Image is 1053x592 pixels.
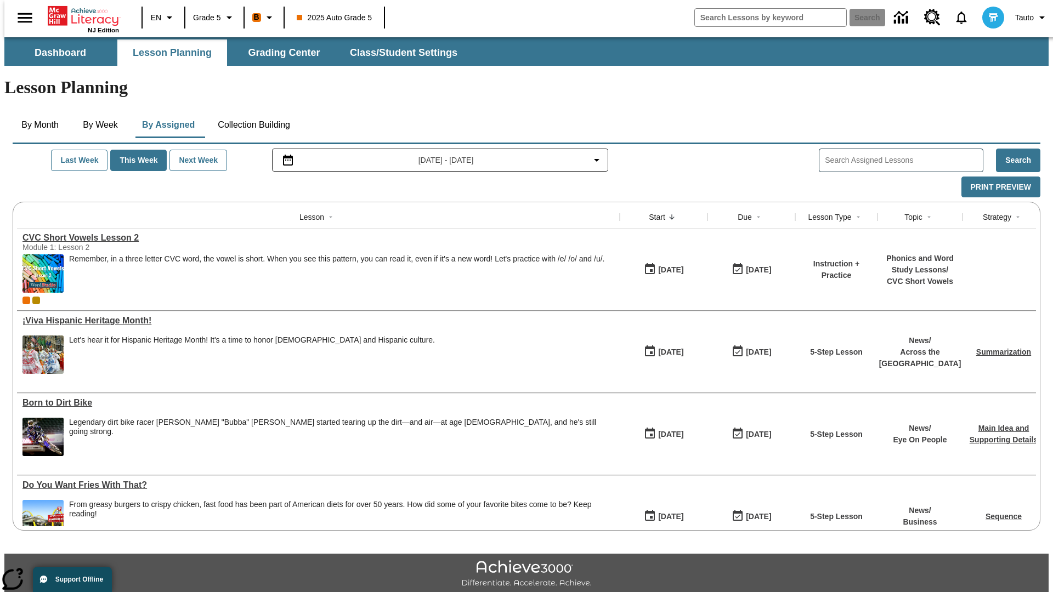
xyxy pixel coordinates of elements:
[248,47,320,59] span: Grading Center
[1015,12,1034,24] span: Tauto
[22,254,64,293] img: CVC Short Vowels Lesson 2.
[665,210,678,224] button: Sort
[350,47,457,59] span: Class/Student Settings
[69,254,604,293] div: Remember, in a three letter CVC word, the vowel is short. When you see this pattern, you can read...
[810,429,863,440] p: 5-Step Lesson
[970,424,1038,444] a: Main Idea and Supporting Details
[640,341,687,362] button: 10/15/25: First time the lesson was available
[883,253,957,276] p: Phonics and Word Study Lessons /
[658,510,683,523] div: [DATE]
[22,500,64,538] img: One of the first McDonald's stores, with the iconic red sign and golden arches.
[22,335,64,374] img: A photograph of Hispanic women participating in a parade celebrating Hispanic culture. The women ...
[229,39,339,66] button: Grading Center
[4,37,1049,66] div: SubNavbar
[649,212,665,223] div: Start
[590,153,603,167] svg: Collapse Date Range Filter
[69,500,614,538] span: From greasy burgers to crispy chicken, fast food has been part of American diets for over 50 year...
[976,348,1031,356] a: Summarization
[51,150,107,171] button: Last Week
[22,398,614,408] div: Born to Dirt Bike
[22,243,187,252] div: Module 1: Lesson 2
[825,152,983,168] input: Search Assigned Lessons
[117,39,227,66] button: Lesson Planning
[5,39,115,66] button: Dashboard
[728,259,775,280] button: 10/16/25: Last day the lesson can be accessed
[640,424,687,445] button: 10/15/25: First time the lesson was available
[918,3,947,32] a: Resource Center, Will open in new tab
[728,506,775,527] button: 10/15/25: Last day the lesson can be accessed
[22,297,30,304] div: Current Class
[69,254,604,264] p: Remember, in a three letter CVC word, the vowel is short. When you see this pattern, you can read...
[640,506,687,527] button: 10/15/25: First time the lesson was available
[1011,8,1053,27] button: Profile/Settings
[852,210,865,224] button: Sort
[146,8,181,27] button: Language: EN, Select a language
[879,335,961,346] p: News /
[13,112,67,138] button: By Month
[418,155,474,166] span: [DATE] - [DATE]
[808,212,851,223] div: Lesson Type
[996,149,1040,172] button: Search
[324,210,337,224] button: Sort
[986,512,1022,521] a: Sequence
[22,233,614,243] a: CVC Short Vowels Lesson 2, Lessons
[801,258,872,281] p: Instruction + Practice
[640,259,687,280] button: 10/16/25: First time the lesson was available
[9,2,41,34] button: Open side menu
[695,9,846,26] input: search field
[1011,210,1024,224] button: Sort
[893,423,947,434] p: News /
[277,153,604,167] button: Select the date range menu item
[88,27,119,33] span: NJ Edition
[297,12,372,24] span: 2025 Auto Grade 5
[73,112,128,138] button: By Week
[48,5,119,27] a: Home
[746,428,771,441] div: [DATE]
[728,424,775,445] button: 10/15/25: Last day the lesson can be accessed
[982,7,1004,29] img: avatar image
[22,480,614,490] a: Do You Want Fries With That?, Lessons
[299,212,324,223] div: Lesson
[193,12,221,24] span: Grade 5
[22,316,614,326] div: ¡Viva Hispanic Heritage Month!
[728,341,775,362] button: 10/15/25: Last day the lesson can be accessed
[4,39,467,66] div: SubNavbar
[69,335,435,345] div: Let's hear it for Hispanic Heritage Month! It's a time to honor [DEMOGRAPHIC_DATA] and Hispanic c...
[32,297,40,304] div: New 2025 class
[69,418,614,456] div: Legendary dirt bike racer James "Bubba" Stewart started tearing up the dirt—and air—at age 4, and...
[893,434,947,446] p: Eye On People
[752,210,765,224] button: Sort
[658,428,683,441] div: [DATE]
[887,3,918,33] a: Data Center
[810,511,863,522] p: 5-Step Lesson
[169,150,227,171] button: Next Week
[69,418,614,436] div: Legendary dirt bike racer [PERSON_NAME] "Bubba" [PERSON_NAME] started tearing up the dirt—and air...
[810,346,863,358] p: 5-Step Lesson
[976,3,1011,32] button: Select a new avatar
[658,263,683,277] div: [DATE]
[883,276,957,287] p: CVC Short Vowels
[151,12,161,24] span: EN
[746,345,771,359] div: [DATE]
[947,3,976,32] a: Notifications
[35,47,86,59] span: Dashboard
[133,47,212,59] span: Lesson Planning
[189,8,240,27] button: Grade: Grade 5, Select a grade
[922,210,936,224] button: Sort
[55,576,103,583] span: Support Offline
[69,335,435,374] div: Let's hear it for Hispanic Heritage Month! It's a time to honor Hispanic Americans and Hispanic c...
[983,212,1011,223] div: Strategy
[341,39,466,66] button: Class/Student Settings
[22,418,64,456] img: Motocross racer James Stewart flies through the air on his dirt bike.
[22,233,614,243] div: CVC Short Vowels Lesson 2
[658,345,683,359] div: [DATE]
[461,560,592,588] img: Achieve3000 Differentiate Accelerate Achieve
[133,112,203,138] button: By Assigned
[904,212,922,223] div: Topic
[903,516,937,528] p: Business
[33,567,112,592] button: Support Offline
[22,398,614,408] a: Born to Dirt Bike, Lessons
